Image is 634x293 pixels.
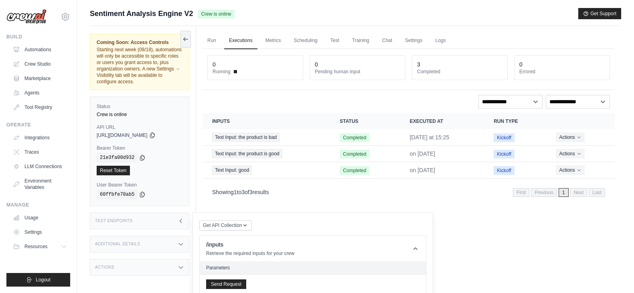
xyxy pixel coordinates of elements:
a: Marketplace [10,72,70,85]
label: Bearer Token [97,145,182,151]
span: Kickoff [494,150,514,159]
th: Status [330,113,400,129]
time: August 12, 2025 at 11:32 IST [410,167,435,173]
span: Sentiment Analysis Engine V2 [90,8,193,19]
a: Reset Token [97,166,130,175]
img: Logo [6,9,47,24]
div: Crew is online [97,111,182,118]
h2: Parameters [206,265,419,271]
section: Crew executions table [203,113,615,202]
a: Tool Registry [10,101,70,114]
a: Usage [10,211,70,224]
dt: Pending human input [315,68,400,75]
h3: Actions [95,265,114,270]
span: First [513,188,529,197]
div: 3 [417,60,420,68]
label: Status [97,103,182,110]
span: Resources [24,243,47,250]
button: Get Support [578,8,621,19]
a: Run [203,32,221,49]
h1: /inputs [206,241,294,249]
a: Settings [400,32,427,49]
span: Get API Collection [203,222,242,229]
div: 0 [315,60,318,68]
button: Send Request [206,279,246,289]
button: Resources [10,240,70,253]
th: Run Type [484,113,546,129]
a: Automations [10,43,70,56]
th: Executed at [400,113,484,129]
a: LLM Connections [10,160,70,173]
dt: Errored [519,68,605,75]
span: Last [589,188,605,197]
span: Previous [531,188,557,197]
h3: Additional Details [95,242,140,247]
nav: Pagination [203,182,615,202]
span: Next [570,188,587,197]
span: Text Input: good [212,166,252,175]
button: Actions for execution [556,132,584,142]
a: Crew Studio [10,58,70,70]
a: View execution details for Text Input [212,166,320,175]
span: Running [213,68,231,75]
code: 60ffbfe70ab5 [97,190,138,199]
a: Metrics [261,32,286,49]
span: Crew is online [198,10,234,18]
p: Retrieve the required inputs for your crew [206,250,294,257]
span: Logout [36,277,51,283]
nav: Pagination [513,188,605,197]
a: Settings [10,226,70,239]
p: Showing to of results [212,188,269,196]
span: Starting next week (08/18), automations will only be accessible to specific roles or users you gr... [97,47,182,84]
th: Inputs [203,113,330,129]
span: Kickoff [494,133,514,142]
label: User Bearer Token [97,182,182,188]
a: Integrations [10,131,70,144]
a: Executions [224,32,257,49]
a: Scheduling [289,32,322,49]
span: 1 [234,189,237,195]
button: Get API Collection [199,220,252,231]
a: Traces [10,146,70,159]
span: Completed [340,166,369,175]
a: Logs [430,32,450,49]
div: Build [6,34,70,40]
a: Environment Variables [10,175,70,194]
div: Operate [6,122,70,128]
a: Chat [377,32,397,49]
button: Actions for execution [556,149,584,159]
span: Kickoff [494,166,514,175]
code: 21e3fa00d932 [97,153,138,163]
span: [URL][DOMAIN_NAME] [97,132,148,138]
span: Completed [340,133,369,142]
time: August 13, 2025 at 15:25 IST [410,134,450,140]
dt: Completed [417,68,502,75]
span: Text Input: the product is good [212,149,282,158]
span: 3 [241,189,245,195]
a: Agents [10,86,70,99]
a: View execution details for Text Input [212,133,320,142]
div: 0 [213,60,216,68]
a: Test [326,32,344,49]
button: Actions for execution [556,165,584,175]
a: Training [347,32,374,49]
span: 1 [559,188,569,197]
a: View execution details for Text Input [212,149,320,158]
div: 0 [519,60,523,68]
span: 3 [249,189,253,195]
label: API URL [97,124,182,130]
div: Manage [6,202,70,208]
span: Coming Soon: Access Controls [97,39,182,46]
button: Logout [6,273,70,287]
time: August 12, 2025 at 15:20 IST [410,151,435,157]
span: Completed [340,150,369,159]
span: Text Input: the product is bad [212,133,280,142]
h3: Test Endpoints [95,219,133,223]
